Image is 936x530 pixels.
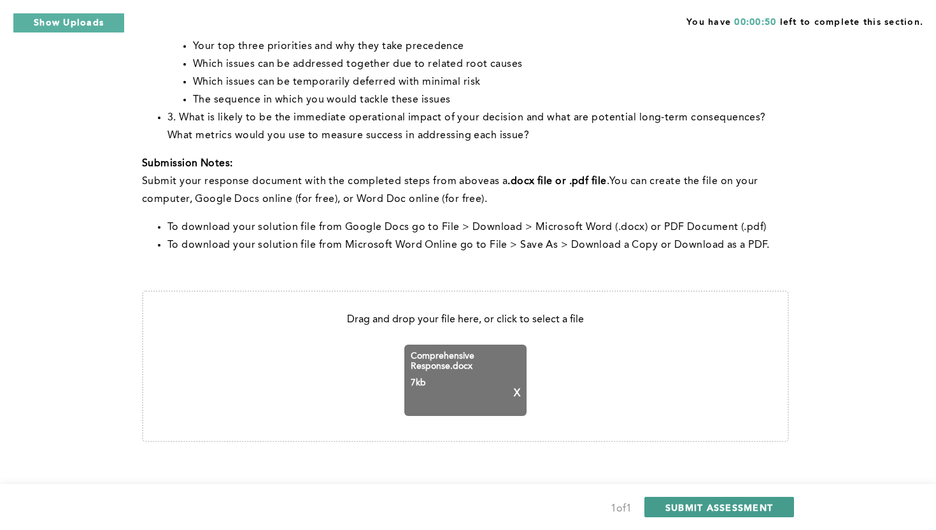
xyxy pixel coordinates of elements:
span: Submit your response document [142,176,305,187]
span: The sequence in which you would tackle these issues [193,95,450,105]
span: 00:00:50 [734,18,776,27]
button: Show Uploads [13,13,125,33]
span: Which issues can be addressed together due to related root causes [193,59,523,69]
span: as a [490,176,508,187]
button: SUBMIT ASSESSMENT [644,497,794,517]
span: SUBMIT ASSESSMENT [665,501,773,513]
p: X [514,388,520,399]
p: with the completed steps from above You can create the file on your computer, Google Docs online ... [142,173,789,208]
span: Comprehensive Response.docx [411,351,520,371]
strong: .docx file or .pdf file [507,176,606,187]
div: 1 of 1 [611,500,632,518]
span: 7 kb [411,378,426,410]
li: To download your solution file from Google Docs go to File > Download > Microsoft Word (.docx) or... [167,218,789,236]
li: To download your solution file from Microsoft Word Online go to File > Save As > Download a Copy ... [167,236,789,254]
span: Your top three priorities and why they take precedence [193,41,464,52]
span: Which issues can be temporarily deferred with minimal risk [193,77,481,87]
strong: Submission Notes: [142,159,232,169]
span: . [607,176,609,187]
span: You have left to complete this section. [686,13,923,29]
span: 3. What is likely to be the immediate operational impact of your decision and what are potential ... [167,113,769,141]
